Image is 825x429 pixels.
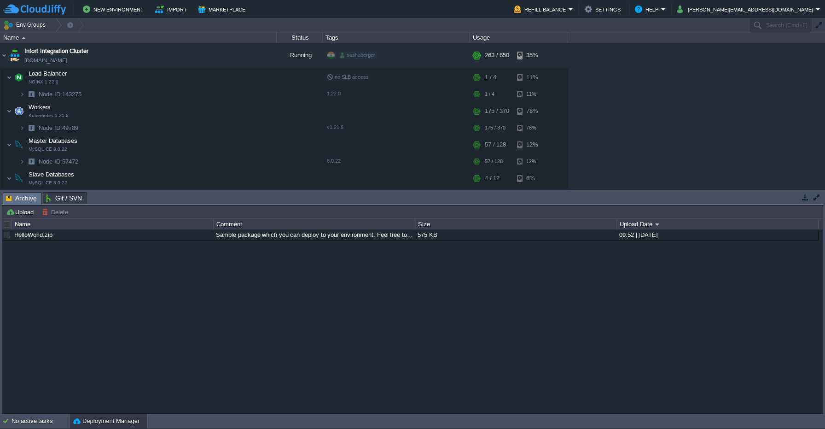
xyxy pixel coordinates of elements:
img: AMDAwAAAACH5BAEAAAAALAAAAAABAAEAAAICRAEAOw== [0,43,8,68]
span: 8.0.22 [327,158,341,164]
a: Master DatabasesMySQL CE 8.0.22 [28,137,79,144]
button: Import [155,4,190,15]
div: 78% [517,102,547,120]
div: 12% [517,154,547,169]
img: AMDAwAAAACH5BAEAAAAALAAAAAABAAEAAAICRAEAOw== [6,102,12,120]
img: AMDAwAAAACH5BAEAAAAALAAAAAABAAEAAAICRAEAOw== [25,87,38,101]
img: AMDAwAAAACH5BAEAAAAALAAAAAABAAEAAAICRAEAOw== [6,68,12,87]
img: AMDAwAAAACH5BAEAAAAALAAAAAABAAEAAAICRAEAOw== [25,154,38,169]
a: Load BalancerNGINX 1.22.0 [28,70,68,77]
button: Deployment Manager [73,417,139,426]
img: AMDAwAAAACH5BAEAAAAALAAAAAABAAEAAAICRAEAOw== [12,102,25,120]
div: Upload Date [617,219,818,229]
a: Node ID:143275 [38,90,83,98]
img: AMDAwAAAACH5BAEAAAAALAAAAAABAAEAAAICRAEAOw== [12,135,25,154]
span: 1.22.0 [327,91,341,96]
div: 11% [517,68,547,87]
div: 09:52 | [DATE] [617,229,818,240]
span: Master Databases [28,137,79,145]
span: Workers [28,103,52,111]
img: AMDAwAAAACH5BAEAAAAALAAAAAABAAEAAAICRAEAOw== [12,68,25,87]
img: AMDAwAAAACH5BAEAAAAALAAAAAABAAEAAAICRAEAOw== [6,169,12,188]
iframe: chat widget [786,392,816,420]
img: AMDAwAAAACH5BAEAAAAALAAAAAABAAEAAAICRAEAOw== [25,188,38,202]
div: 35% [517,43,547,68]
div: Size [416,219,616,229]
span: 49789 [38,124,80,132]
button: Env Groups [3,18,49,31]
div: 57 / 128 [485,154,503,169]
button: Refill Balance [514,4,569,15]
div: 6% [517,188,547,202]
span: Git / SVN [46,193,82,204]
a: Infort Integration Cluster [24,47,88,56]
div: No active tasks [12,414,69,429]
img: AMDAwAAAACH5BAEAAAAALAAAAAABAAEAAAICRAEAOw== [19,87,25,101]
img: AMDAwAAAACH5BAEAAAAALAAAAAABAAEAAAICRAEAOw== [12,169,25,188]
img: AMDAwAAAACH5BAEAAAAALAAAAAABAAEAAAICRAEAOw== [22,37,26,39]
div: Status [277,32,322,43]
div: 1 / 4 [485,68,496,87]
button: Upload [6,208,36,216]
div: 1 / 4 [485,87,494,101]
div: Name [12,219,213,229]
span: v1.21.6 [327,124,343,130]
div: Sample package which you can deploy to your environment. Feel free to delete and upload a package... [214,229,414,240]
div: 6% [517,169,547,188]
button: Settings [585,4,623,15]
div: 175 / 370 [485,121,505,135]
img: AMDAwAAAACH5BAEAAAAALAAAAAABAAEAAAICRAEAOw== [19,121,25,135]
img: AMDAwAAAACH5BAEAAAAALAAAAAABAAEAAAICRAEAOw== [6,135,12,154]
a: Node ID:49789 [38,124,80,132]
span: MySQL CE 8.0.22 [29,147,67,152]
img: AMDAwAAAACH5BAEAAAAALAAAAAABAAEAAAICRAEAOw== [25,121,38,135]
a: HelloWorld.zip [14,231,52,238]
span: no SLB access [327,74,369,80]
button: Help [635,4,661,15]
span: 143275 [38,90,83,98]
span: Node ID: [39,91,62,98]
span: Node ID: [39,124,62,131]
img: AMDAwAAAACH5BAEAAAAALAAAAAABAAEAAAICRAEAOw== [19,188,25,202]
span: 57472 [38,158,80,165]
div: 175 / 370 [485,102,509,120]
a: Node ID:57472 [38,158,80,165]
span: Kubernetes 1.21.6 [29,113,69,118]
div: 78% [517,121,547,135]
div: 263 / 650 [485,43,509,68]
span: Load Balancer [28,70,68,77]
img: CloudJiffy [3,4,66,15]
a: [DOMAIN_NAME] [24,56,67,65]
div: Tags [323,32,470,43]
button: Delete [42,208,71,216]
div: 4 / 12 [485,188,497,202]
div: 4 / 12 [485,169,500,188]
span: NGINX 1.22.0 [29,79,58,85]
div: Name [1,32,276,43]
div: 11% [517,87,547,101]
span: Node ID: [39,158,62,165]
span: Slave Databases [28,170,76,178]
div: Usage [471,32,568,43]
button: New Environment [83,4,146,15]
span: MySQL CE 8.0.22 [29,180,67,186]
span: Archive [6,193,37,204]
div: sashaberger [338,51,377,59]
div: 12% [517,135,547,154]
button: [PERSON_NAME][EMAIL_ADDRESS][DOMAIN_NAME] [677,4,816,15]
img: AMDAwAAAACH5BAEAAAAALAAAAAABAAEAAAICRAEAOw== [8,43,21,68]
div: 575 KB [415,229,616,240]
a: Slave DatabasesMySQL CE 8.0.22 [28,171,76,178]
div: 57 / 128 [485,135,506,154]
div: Comment [214,219,415,229]
div: Running [277,43,323,68]
button: Marketplace [198,4,248,15]
img: AMDAwAAAACH5BAEAAAAALAAAAAABAAEAAAICRAEAOw== [19,154,25,169]
a: WorkersKubernetes 1.21.6 [28,104,52,111]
